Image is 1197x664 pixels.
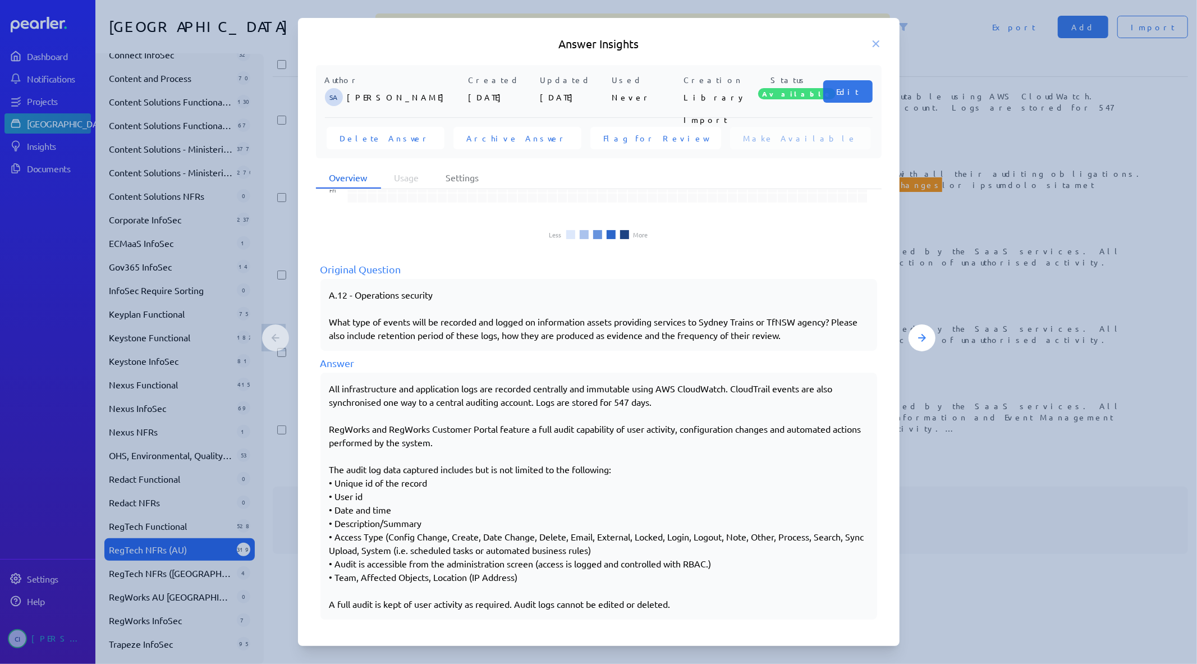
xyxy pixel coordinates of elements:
[540,86,608,108] p: [DATE]
[325,88,343,106] span: Steve Ackermann
[604,132,708,144] span: Flag for Review
[730,127,871,149] button: Make Available
[329,382,868,611] div: All infrastructure and application logs are recorded centrally and immutable using AWS CloudWatch...
[684,86,751,108] p: Library Import
[347,86,464,108] p: [PERSON_NAME]
[316,36,882,52] h5: Answer Insights
[909,324,935,351] button: Next Answer
[325,74,464,86] p: Author
[316,167,381,189] li: Overview
[467,132,568,144] span: Archive Answer
[329,186,336,194] text: Fri
[453,127,581,149] button: Archive Answer
[433,167,493,189] li: Settings
[320,262,877,277] div: Original Question
[634,231,648,238] li: More
[744,132,857,144] span: Make Available
[612,74,680,86] p: Used
[823,80,873,103] button: Edit
[684,74,751,86] p: Creation
[549,231,562,238] li: Less
[756,74,823,86] p: Status
[381,167,433,189] li: Usage
[590,127,721,149] button: Flag for Review
[469,74,536,86] p: Created
[262,324,289,351] button: Previous Answer
[327,127,444,149] button: Delete Answer
[320,355,877,370] div: Answer
[612,86,680,108] p: Never
[837,86,859,97] span: Edit
[329,288,868,342] p: A.12 - Operations security What type of events will be recorded and logged on information assets ...
[540,74,608,86] p: Updated
[469,86,536,108] p: [DATE]
[758,88,836,99] span: Available
[340,132,431,144] span: Delete Answer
